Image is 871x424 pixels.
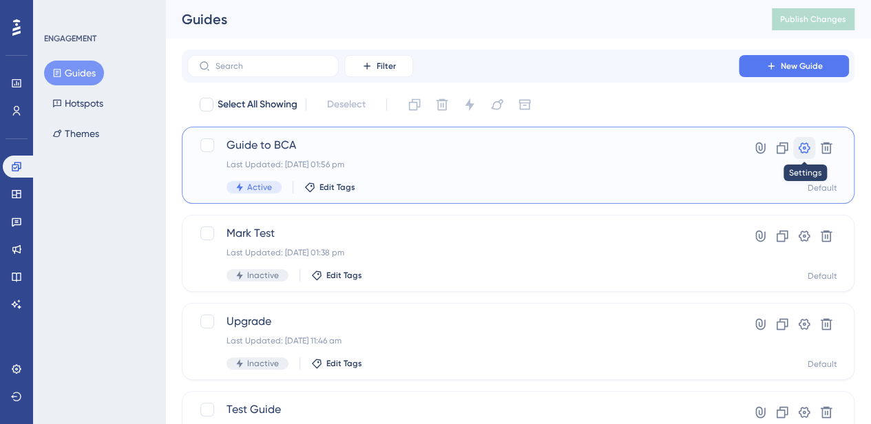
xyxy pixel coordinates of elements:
div: Guides [182,10,737,29]
div: Default [808,271,837,282]
button: Edit Tags [311,270,362,281]
button: Hotspots [44,91,112,116]
button: Deselect [315,92,378,117]
span: Mark Test [227,225,700,242]
button: New Guide [739,55,849,77]
span: Deselect [327,96,366,113]
span: Active [247,182,272,193]
div: ENGAGEMENT [44,33,96,44]
span: Edit Tags [319,182,355,193]
span: Inactive [247,270,279,281]
div: Last Updated: [DATE] 01:56 pm [227,159,700,170]
div: Last Updated: [DATE] 01:38 pm [227,247,700,258]
div: Default [808,182,837,193]
div: Last Updated: [DATE] 11:46 am [227,335,700,346]
span: Test Guide [227,401,700,418]
button: Edit Tags [304,182,355,193]
span: New Guide [781,61,823,72]
span: Publish Changes [780,14,846,25]
button: Guides [44,61,104,85]
span: Edit Tags [326,270,362,281]
span: Edit Tags [326,358,362,369]
button: Publish Changes [772,8,854,30]
div: Default [808,359,837,370]
span: Upgrade [227,313,700,330]
span: Guide to BCA [227,137,700,153]
input: Search [216,61,327,71]
span: Select All Showing [218,96,297,113]
button: Themes [44,121,107,146]
span: Inactive [247,358,279,369]
button: Filter [344,55,413,77]
span: Filter [377,61,396,72]
button: Edit Tags [311,358,362,369]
